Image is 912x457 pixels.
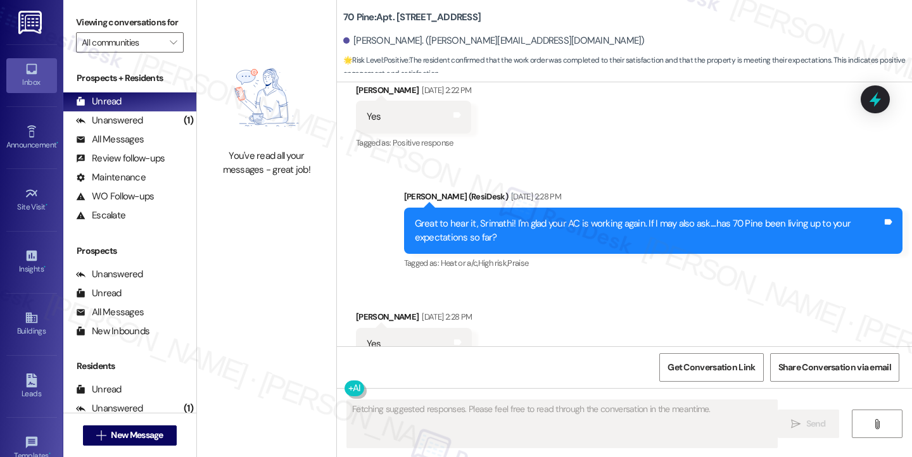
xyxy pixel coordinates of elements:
[180,111,196,130] div: (1)
[347,400,777,448] textarea: Fetching suggested responses. Please feel free to read through the conversation in the meantime.
[44,263,46,272] span: •
[659,353,763,382] button: Get Conversation Link
[170,37,177,47] i: 
[404,190,902,208] div: [PERSON_NAME] (ResiDesk)
[76,268,143,281] div: Unanswered
[478,258,508,268] span: High risk ,
[415,217,882,244] div: Great to hear it, Srimathi! I'm glad your AC is working again. If I may also ask....has 70 Pine b...
[367,337,381,351] div: Yes
[56,139,58,147] span: •
[6,370,57,404] a: Leads
[63,360,196,373] div: Residents
[419,84,471,97] div: [DATE] 2:22 PM
[180,399,196,418] div: (1)
[83,425,177,446] button: New Message
[770,353,899,382] button: Share Conversation via email
[6,307,57,341] a: Buildings
[507,258,528,268] span: Praise
[63,72,196,85] div: Prospects + Residents
[404,254,902,272] div: Tagged as:
[76,95,122,108] div: Unread
[76,13,184,32] label: Viewing conversations for
[441,258,478,268] span: Heat or a/c ,
[76,209,125,222] div: Escalate
[76,325,149,338] div: New Inbounds
[76,306,144,319] div: All Messages
[356,84,471,101] div: [PERSON_NAME]
[356,134,471,152] div: Tagged as:
[872,419,882,429] i: 
[791,419,801,429] i: 
[367,110,381,123] div: Yes
[76,402,143,415] div: Unanswered
[508,190,561,203] div: [DATE] 2:28 PM
[76,171,146,184] div: Maintenance
[356,310,472,328] div: [PERSON_NAME]
[6,245,57,279] a: Insights •
[76,152,165,165] div: Review follow-ups
[76,114,143,127] div: Unanswered
[76,383,122,396] div: Unread
[668,361,755,374] span: Get Conversation Link
[419,310,472,323] div: [DATE] 2:28 PM
[343,54,912,81] span: : The resident confirmed that the work order was completed to their satisfaction and that the pro...
[46,201,47,210] span: •
[111,429,163,442] span: New Message
[806,417,826,430] span: Send
[76,287,122,300] div: Unread
[63,244,196,258] div: Prospects
[18,11,44,34] img: ResiDesk Logo
[76,190,154,203] div: WO Follow-ups
[96,430,106,441] i: 
[6,58,57,92] a: Inbox
[343,55,408,65] strong: 🌟 Risk Level: Positive
[778,410,839,438] button: Send
[6,183,57,217] a: Site Visit •
[393,137,453,148] span: Positive response
[76,133,144,146] div: All Messages
[778,361,891,374] span: Share Conversation via email
[82,32,163,53] input: All communities
[211,149,322,177] div: You've read all your messages - great job!
[343,34,645,47] div: [PERSON_NAME]. ([PERSON_NAME][EMAIL_ADDRESS][DOMAIN_NAME])
[343,11,481,24] b: 70 Pine: Apt. [STREET_ADDRESS]
[211,52,322,143] img: empty-state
